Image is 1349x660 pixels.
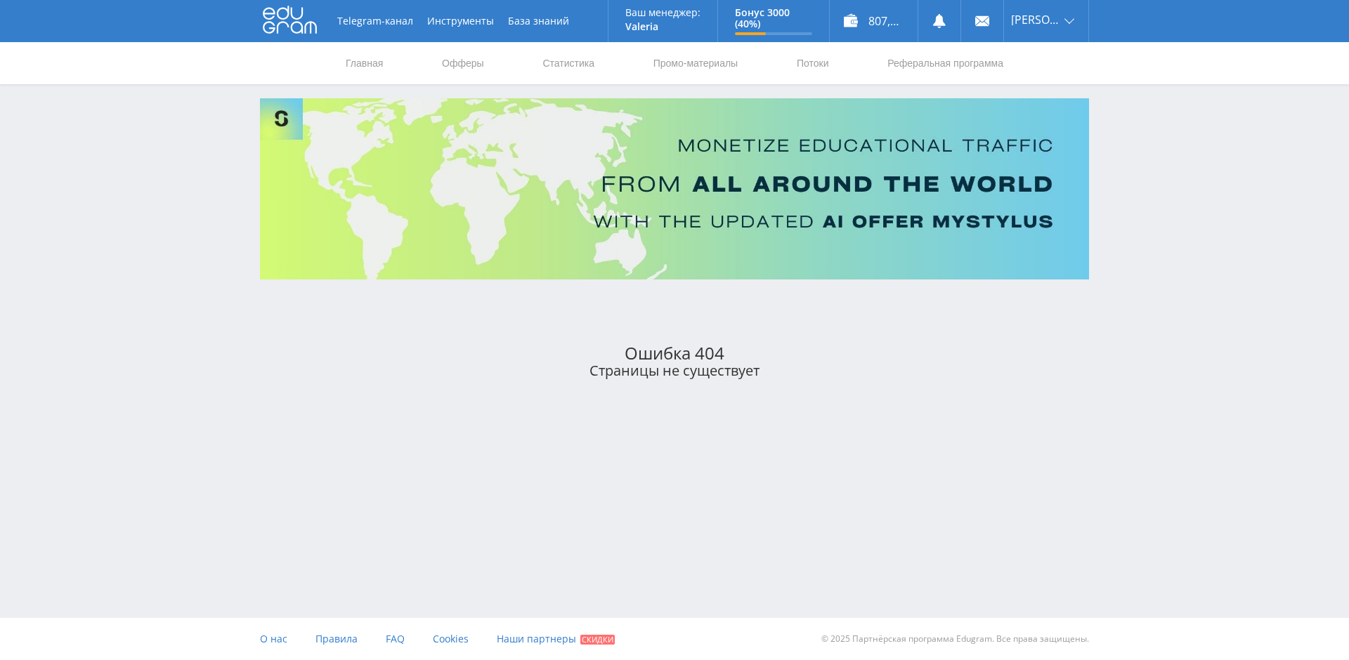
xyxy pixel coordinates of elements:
[260,618,287,660] a: О нас
[260,362,1089,378] div: Страницы не существует
[497,632,576,645] span: Наши партнеры
[260,98,1089,279] img: Banner
[1011,14,1060,25] span: [PERSON_NAME]
[735,7,812,29] p: Бонус 3000 (40%)
[386,618,405,660] a: FAQ
[260,343,1089,363] div: Ошибка 404
[541,42,596,84] a: Статистика
[315,632,358,645] span: Правила
[886,42,1005,84] a: Реферальная программа
[433,618,469,660] a: Cookies
[433,632,469,645] span: Cookies
[315,618,358,660] a: Правила
[497,618,615,660] a: Наши партнеры Скидки
[441,42,485,84] a: Офферы
[625,21,700,32] p: Valeria
[580,635,615,645] span: Скидки
[682,618,1089,660] div: © 2025 Партнёрская программа Edugram. Все права защищены.
[652,42,739,84] a: Промо-материалы
[386,632,405,645] span: FAQ
[625,7,700,18] p: Ваш менеджер:
[344,42,384,84] a: Главная
[260,632,287,645] span: О нас
[795,42,830,84] a: Потоки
